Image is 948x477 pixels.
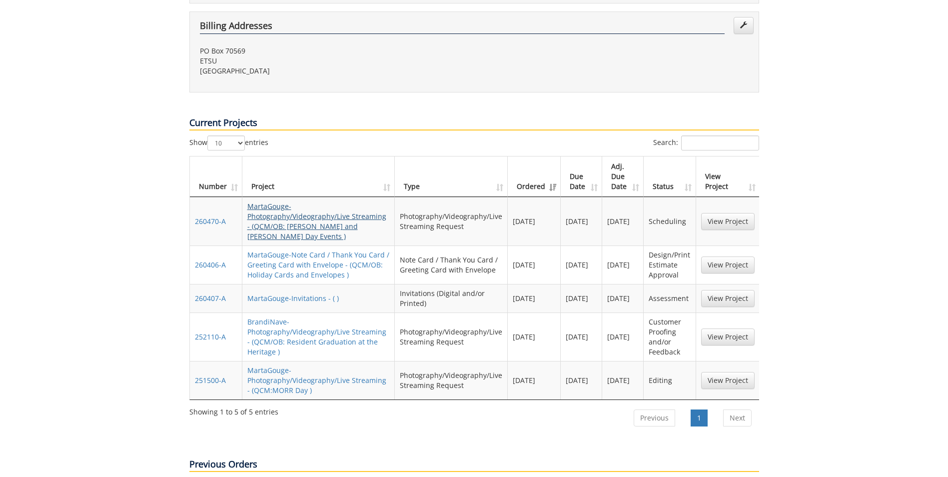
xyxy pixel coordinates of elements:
[190,156,242,197] th: Number: activate to sort column ascending
[696,156,760,197] th: View Project: activate to sort column ascending
[561,156,602,197] th: Due Date: activate to sort column ascending
[723,409,752,426] a: Next
[602,361,644,399] td: [DATE]
[602,284,644,312] td: [DATE]
[247,201,386,241] a: MartaGouge-Photography/Videography/Live Streaming - (QCM/OB: [PERSON_NAME] and [PERSON_NAME] Day ...
[195,293,226,303] a: 260407-A
[561,361,602,399] td: [DATE]
[247,317,386,356] a: BrandiNave-Photography/Videography/Live Streaming - (QCM/OB: Resident Graduation at the Heritage )
[644,284,696,312] td: Assessment
[653,135,759,150] label: Search:
[200,21,725,34] h4: Billing Addresses
[508,361,561,399] td: [DATE]
[508,284,561,312] td: [DATE]
[734,17,754,34] a: Edit Addresses
[602,245,644,284] td: [DATE]
[644,312,696,361] td: Customer Proofing and/or Feedback
[195,375,226,385] a: 251500-A
[395,197,508,245] td: Photography/Videography/Live Streaming Request
[189,403,278,417] div: Showing 1 to 5 of 5 entries
[701,213,755,230] a: View Project
[200,66,467,76] p: [GEOGRAPHIC_DATA]
[644,245,696,284] td: Design/Print Estimate Approval
[561,245,602,284] td: [DATE]
[200,56,467,66] p: ETSU
[602,197,644,245] td: [DATE]
[508,197,561,245] td: [DATE]
[691,409,708,426] a: 1
[189,116,759,130] p: Current Projects
[207,135,245,150] select: Showentries
[242,156,395,197] th: Project: activate to sort column ascending
[247,365,386,395] a: MartaGouge-Photography/Videography/Live Streaming - (QCM:MORR Day )
[561,197,602,245] td: [DATE]
[195,260,226,269] a: 260406-A
[508,156,561,197] th: Ordered: activate to sort column ascending
[701,290,755,307] a: View Project
[395,312,508,361] td: Photography/Videography/Live Streaming Request
[395,284,508,312] td: Invitations (Digital and/or Printed)
[508,245,561,284] td: [DATE]
[602,156,644,197] th: Adj. Due Date: activate to sort column ascending
[701,256,755,273] a: View Project
[189,458,759,472] p: Previous Orders
[644,361,696,399] td: Editing
[200,46,467,56] p: PO Box 70569
[644,156,696,197] th: Status: activate to sort column ascending
[395,361,508,399] td: Photography/Videography/Live Streaming Request
[644,197,696,245] td: Scheduling
[681,135,759,150] input: Search:
[508,312,561,361] td: [DATE]
[247,293,339,303] a: MartaGouge-Invitations - ( )
[195,216,226,226] a: 260470-A
[701,372,755,389] a: View Project
[561,284,602,312] td: [DATE]
[247,250,389,279] a: MartaGouge-Note Card / Thank You Card / Greeting Card with Envelope - (QCM/OB: Holiday Cards and ...
[634,409,675,426] a: Previous
[189,135,268,150] label: Show entries
[561,312,602,361] td: [DATE]
[602,312,644,361] td: [DATE]
[395,156,508,197] th: Type: activate to sort column ascending
[395,245,508,284] td: Note Card / Thank You Card / Greeting Card with Envelope
[701,328,755,345] a: View Project
[195,332,226,341] a: 252110-A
